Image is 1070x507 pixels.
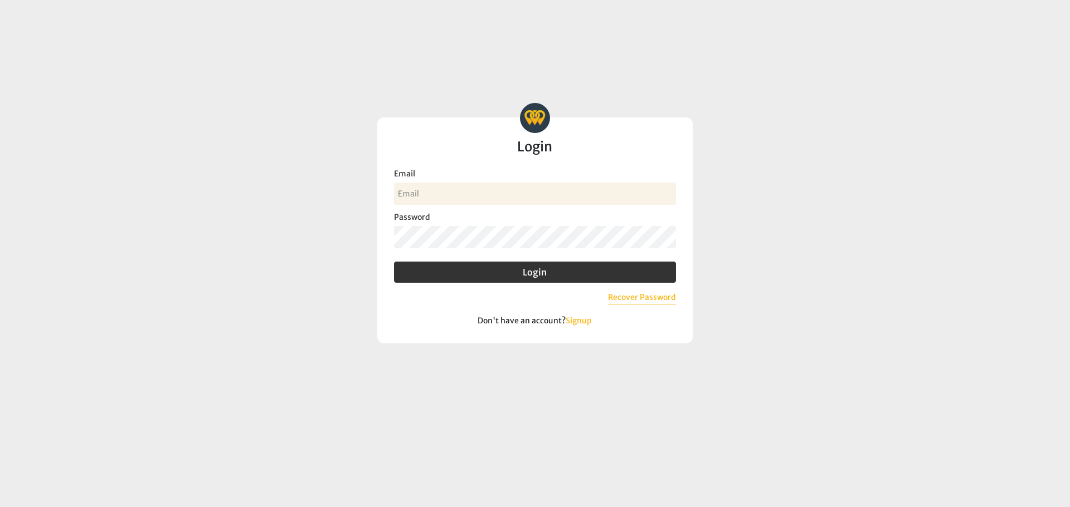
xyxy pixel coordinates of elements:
[566,316,592,326] a: Signup
[394,168,676,180] label: Email
[394,316,676,327] p: Don't have an account?
[394,211,676,223] label: Password
[608,292,676,304] button: Recover Password
[394,183,676,205] input: Email
[394,262,676,283] button: Login
[394,140,676,154] h2: Login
